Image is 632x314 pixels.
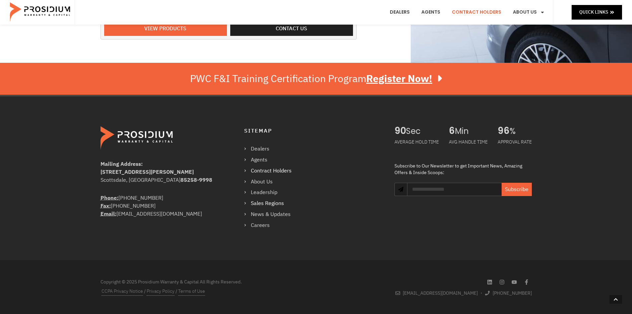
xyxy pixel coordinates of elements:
[102,287,143,296] a: CCPA Privacy Notice
[244,155,298,165] a: Agents
[401,289,478,297] span: [EMAIL_ADDRESS][DOMAIN_NAME]
[510,126,532,136] span: %
[101,194,218,218] div: [PHONE_NUMBER] [PHONE_NUMBER] [EMAIL_ADDRESS][DOMAIN_NAME]
[101,202,111,210] strong: Fax:
[498,136,532,148] div: APPROVAL RATE
[505,185,528,193] span: Subscribe
[491,289,532,297] span: [PHONE_NUMBER]
[101,176,218,184] div: Scottsdale, [GEOGRAPHIC_DATA]
[394,126,406,136] span: 90
[498,126,510,136] span: 96
[449,126,455,136] span: 6
[394,163,531,176] div: Subscribe to Our Newsletter to get Important News, Amazing Offers & Inside Scoops:
[366,71,432,86] u: Register Now!
[407,183,531,203] form: Newsletter Form
[190,73,442,85] div: PWC F&I Training Certification Program
[101,168,194,176] b: [STREET_ADDRESS][PERSON_NAME]
[101,202,111,210] abbr: Fax
[101,210,116,218] abbr: Email Address
[104,21,227,36] a: View Products
[244,210,298,219] a: News & Updates
[101,278,313,285] div: Copyright © 2025 Prosidium Warranty & Capital All Rights Reserved.
[572,5,622,19] a: Quick Links
[244,126,381,136] h4: Sitemap
[101,210,116,218] strong: Email:
[244,177,298,187] a: About Us
[144,24,186,34] span: View Products
[101,194,118,202] abbr: Phone Number
[244,221,298,230] a: Careers
[244,166,298,176] a: Contract Holders
[244,188,298,197] a: Leadership
[180,176,212,184] b: 85258-9998
[485,289,532,297] a: [PHONE_NUMBER]
[178,287,205,296] a: Terms of Use
[449,136,488,148] div: AVG HANDLE TIME
[502,183,532,196] button: Subscribe
[230,21,353,36] a: Contact us
[101,160,143,168] b: Mailing Address:
[579,8,608,16] span: Quick Links
[244,144,298,230] nav: Menu
[455,126,488,136] span: Min
[395,289,478,297] a: [EMAIL_ADDRESS][DOMAIN_NAME]
[244,144,298,154] a: Dealers
[394,136,439,148] div: AVERAGE HOLD TIME
[244,199,298,208] a: Sales Regions
[276,24,307,34] span: Contact us
[101,287,313,296] div: / /
[147,287,175,296] a: Privacy Policy
[406,126,439,136] span: Sec
[101,194,118,202] strong: Phone:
